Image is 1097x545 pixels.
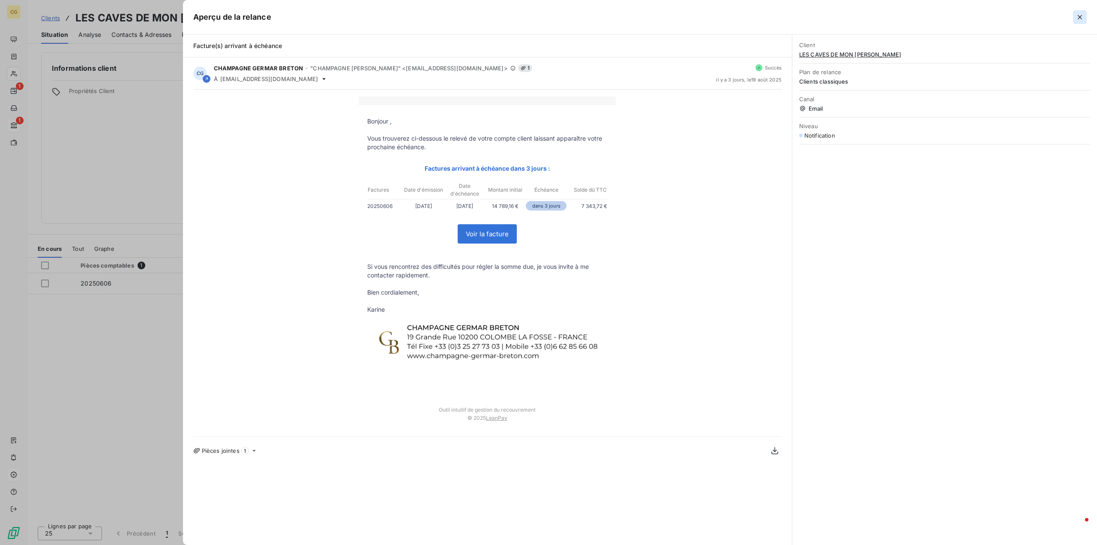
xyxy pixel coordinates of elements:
[193,11,271,23] h5: Aperçu de la relance
[368,186,403,194] p: Factures
[367,134,607,151] p: Vous trouverez ci-dessous le relevé de votre compte client laissant apparaître votre prochaine éc...
[220,75,318,82] span: [EMAIL_ADDRESS][DOMAIN_NAME]
[567,186,607,194] p: Solde dû TTC
[359,398,616,413] td: Outil intuitif de gestion du recouvrement
[716,77,782,82] span: il y a 3 jours , le 19 août 2025
[799,123,1090,129] span: Niveau
[367,262,607,280] p: Si vous rencontrez des difficultés pour régler la somme due, je vous invite à me contacter rapide...
[367,202,403,211] p: 20250606
[310,65,507,72] span: "CHAMPAGNE [PERSON_NAME]" <[EMAIL_ADDRESS][DOMAIN_NAME]>
[193,66,207,80] div: CG
[202,447,240,454] span: Pièces jointes
[799,51,1090,58] span: LES CAVES DE MON [PERSON_NAME]
[526,201,566,211] p: dans 3 jours
[367,117,607,126] p: Bonjour ,
[214,65,303,72] span: CHAMPAGNE GERMAR BRETON
[485,202,526,211] p: 14 789,16 €
[804,132,835,139] span: Notification
[359,413,616,430] td: © 2025
[444,202,485,211] p: [DATE]
[214,75,218,82] span: À
[526,186,566,194] p: Échéance
[799,69,1090,75] span: Plan de relance
[445,182,485,198] p: Date d'échéance
[367,163,607,173] p: Factures arrivant à échéance dans 3 jours :
[518,64,532,72] span: 1
[404,186,444,194] p: Date d'émission
[799,42,1090,48] span: Client
[799,78,1090,85] span: Clients classiques
[486,415,507,421] a: LeanPay
[193,42,282,49] span: Facture(s) arrivant à échéance
[367,288,607,297] p: Bien cordialement,
[458,225,516,243] a: Voir la facture
[566,202,607,211] p: 7 343,72 €
[306,66,308,71] span: -
[403,202,444,211] p: [DATE]
[368,314,607,370] img: Company logo
[765,65,782,70] span: Succès
[367,305,607,314] p: Karine
[241,447,249,455] span: 1
[799,96,1090,102] span: Canal
[486,186,525,194] p: Montant initial
[1068,516,1088,536] iframe: Intercom live chat
[799,105,1090,112] span: Email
